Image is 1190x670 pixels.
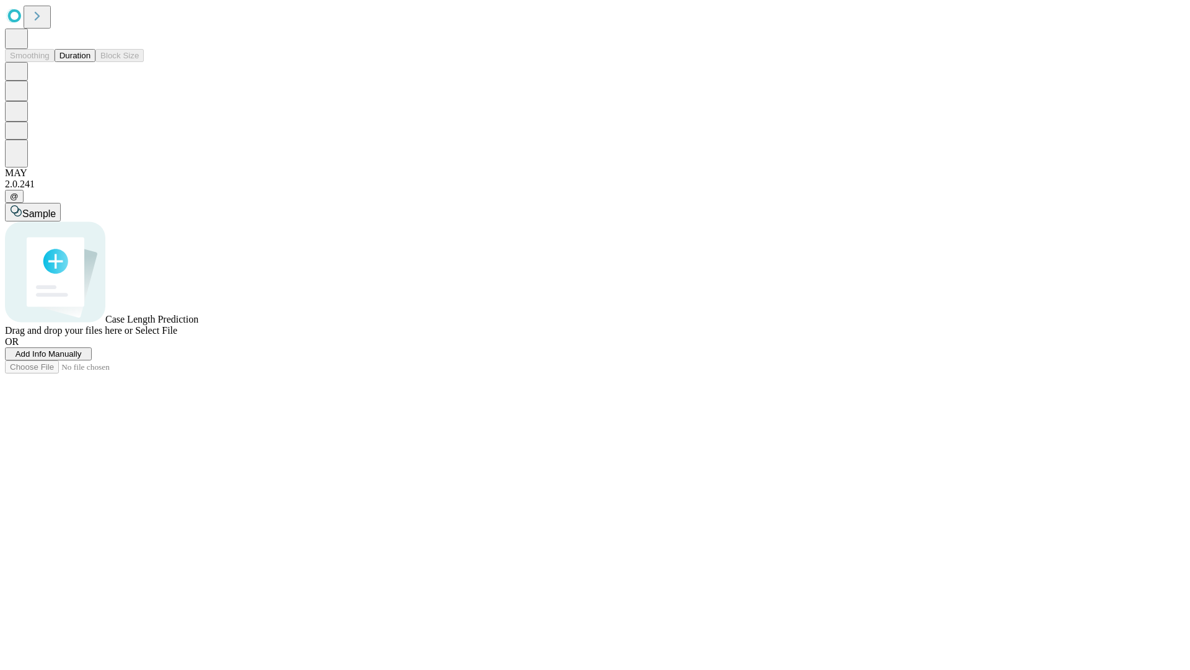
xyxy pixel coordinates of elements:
[5,190,24,203] button: @
[15,349,82,359] span: Add Info Manually
[55,49,95,62] button: Duration
[5,336,19,347] span: OR
[5,203,61,221] button: Sample
[95,49,144,62] button: Block Size
[22,208,56,219] span: Sample
[5,179,1185,190] div: 2.0.241
[5,347,92,360] button: Add Info Manually
[5,49,55,62] button: Smoothing
[5,325,133,336] span: Drag and drop your files here or
[10,192,19,201] span: @
[135,325,177,336] span: Select File
[5,167,1185,179] div: MAY
[105,314,198,324] span: Case Length Prediction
